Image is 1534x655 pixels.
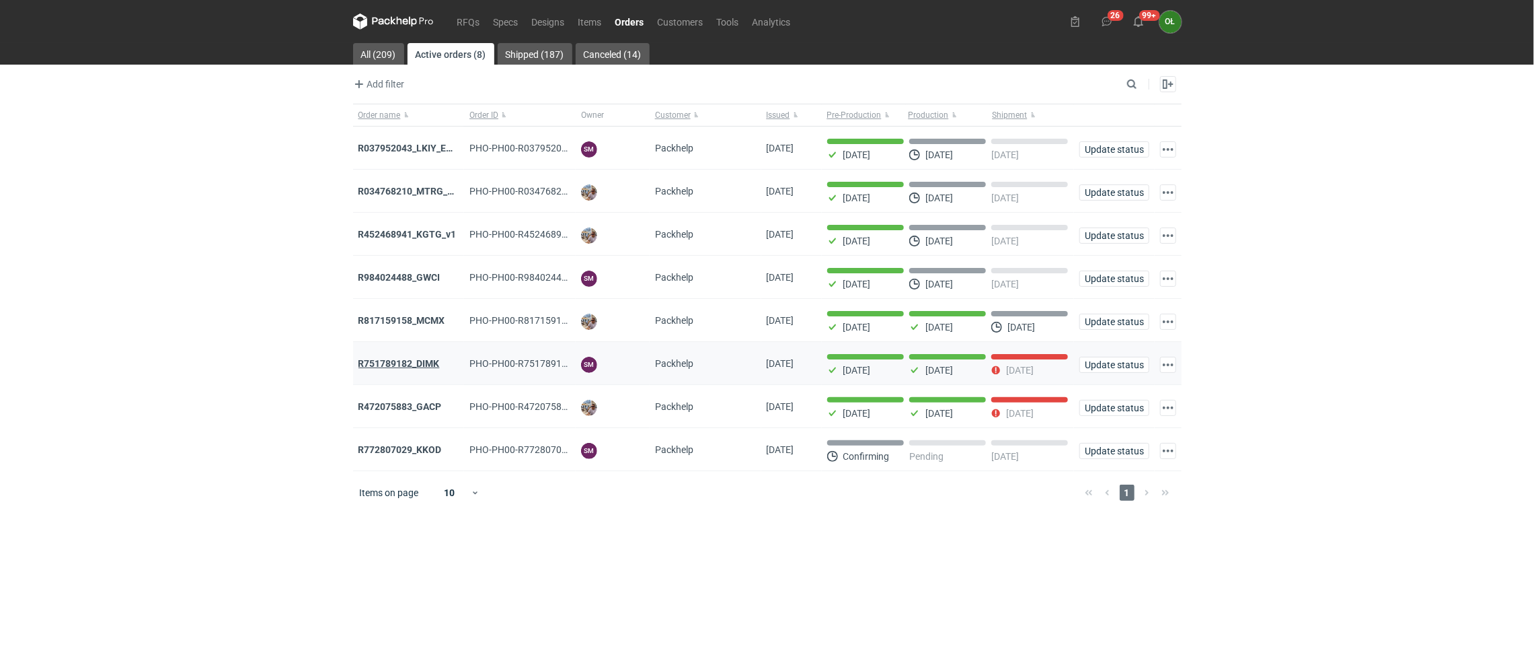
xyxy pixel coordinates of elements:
[1006,408,1034,419] p: [DATE]
[581,110,604,120] span: Owner
[358,358,440,369] a: R751789182_DIMK
[655,401,693,412] span: Packhelp
[358,401,442,412] strong: R472075883_GACP
[650,104,761,126] button: Customer
[843,322,871,333] p: [DATE]
[581,228,597,244] img: Michał Palasek
[360,486,419,499] span: Items on page
[469,272,600,283] span: PHO-PH00-R984024488_GWCI
[581,271,597,287] figcaption: SM
[1085,231,1143,240] span: Update status
[767,110,790,120] span: Issued
[1085,188,1143,197] span: Update status
[464,104,576,126] button: Order ID
[767,444,794,455] span: 27/05/2024
[469,315,605,326] span: PHO-PH00-R817159158_MCMX
[581,184,597,201] img: Michał Palasek
[350,76,406,92] button: Add filter
[767,358,794,369] span: 06/08/2025
[1085,360,1143,370] span: Update status
[909,451,944,462] p: Pending
[469,110,498,120] span: Order ID
[651,13,710,30] a: Customers
[906,104,990,126] button: Production
[843,236,871,246] p: [DATE]
[991,236,1019,246] p: [DATE]
[827,110,882,120] span: Pre-Production
[428,483,471,502] div: 10
[1160,271,1176,287] button: Actions
[925,149,953,160] p: [DATE]
[1120,485,1135,501] span: 1
[358,186,502,197] strong: R034768210_MTRG_WCIR_XWSN
[469,143,623,153] span: PHO-PH00-R037952043_LKIY_EBJQ
[576,43,650,65] a: Canceled (14)
[351,76,405,92] span: Add filter
[990,104,1074,126] button: Shipment
[655,444,693,455] span: Packhelp
[469,229,617,240] span: PHO-PH00-R452468941_KGTG_V1
[525,13,572,30] a: Designs
[991,193,1019,203] p: [DATE]
[1160,400,1176,416] button: Actions
[655,186,693,197] span: Packhelp
[581,443,597,459] figcaption: SM
[925,322,953,333] p: [DATE]
[925,236,953,246] p: [DATE]
[572,13,609,30] a: Items
[767,186,794,197] span: 19/08/2025
[358,315,445,326] strong: R817159158_MCMX
[1124,76,1167,92] input: Search
[767,272,794,283] span: 14/08/2025
[358,110,401,120] span: Order name
[469,401,601,412] span: PHO-PH00-R472075883_GACP
[498,43,572,65] a: Shipped (187)
[655,110,691,120] span: Customer
[767,143,794,153] span: 19/08/2025
[925,193,953,203] p: [DATE]
[1079,228,1149,244] button: Update status
[843,149,871,160] p: [DATE]
[767,229,794,240] span: 19/08/2025
[451,13,487,30] a: RFQs
[655,315,693,326] span: Packhelp
[1160,184,1176,201] button: Actions
[843,193,871,203] p: [DATE]
[1159,11,1182,33] button: OŁ
[991,451,1019,462] p: [DATE]
[353,13,434,30] svg: Packhelp Pro
[1160,141,1176,158] button: Actions
[1079,184,1149,201] button: Update status
[1085,317,1143,326] span: Update status
[655,358,693,369] span: Packhelp
[655,229,693,240] span: Packhelp
[581,314,597,330] img: Michał Palasek
[1006,365,1034,376] p: [DATE]
[1079,271,1149,287] button: Update status
[469,444,601,455] span: PHO-PH00-R772807029_KKOD
[358,444,442,455] a: R772807029_KKOD
[1085,446,1143,456] span: Update status
[991,149,1019,160] p: [DATE]
[358,272,440,283] a: R984024488_GWCI
[609,13,651,30] a: Orders
[991,279,1019,289] p: [DATE]
[1079,141,1149,158] button: Update status
[1160,314,1176,330] button: Actions
[358,143,465,153] a: R037952043_LKIY_EBJQ
[767,315,794,326] span: 11/08/2025
[1079,443,1149,459] button: Update status
[925,279,953,289] p: [DATE]
[1128,11,1149,32] button: 99+
[761,104,822,126] button: Issued
[358,229,457,240] a: R452468941_KGTG_v1
[581,357,597,373] figcaption: SM
[843,365,871,376] p: [DATE]
[767,401,794,412] span: 21/07/2025
[710,13,746,30] a: Tools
